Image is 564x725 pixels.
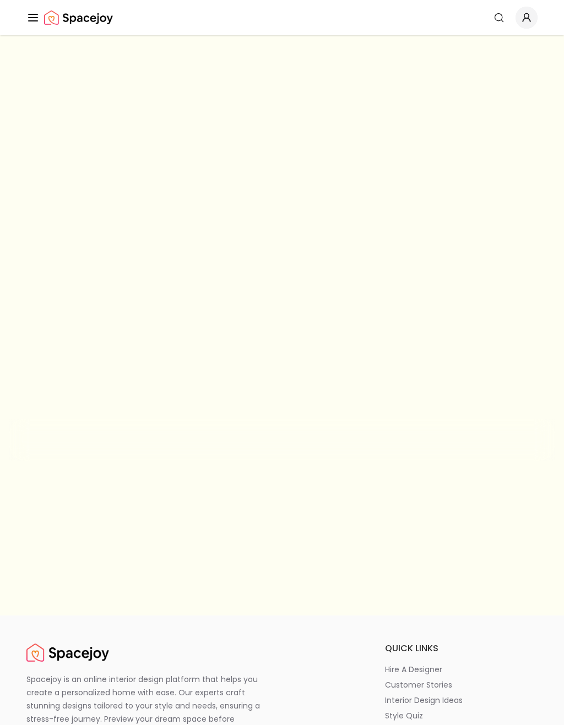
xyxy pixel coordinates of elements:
a: style quiz [385,710,538,721]
a: hire a designer [385,664,538,675]
p: customer stories [385,679,452,690]
p: hire a designer [385,664,442,675]
img: Spacejoy Logo [26,642,109,664]
h6: quick links [385,642,538,655]
a: customer stories [385,679,538,690]
a: Spacejoy [26,642,109,664]
p: style quiz [385,710,423,721]
p: interior design ideas [385,695,463,706]
img: Spacejoy Logo [44,7,113,29]
a: Spacejoy [44,7,113,29]
a: interior design ideas [385,695,538,706]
